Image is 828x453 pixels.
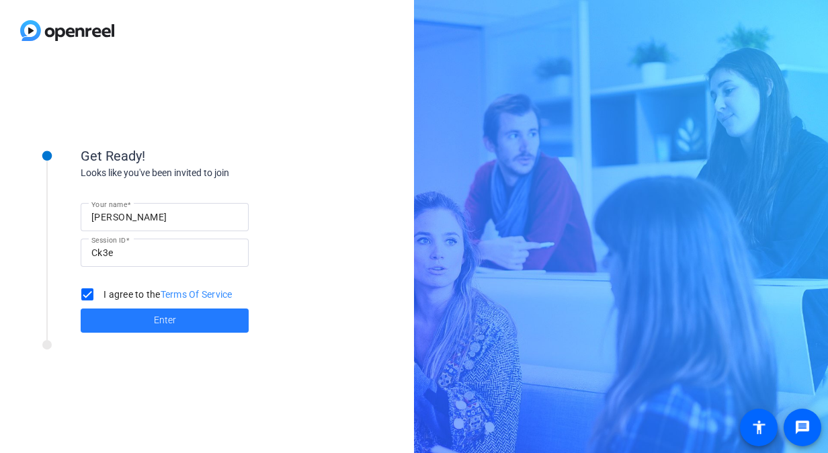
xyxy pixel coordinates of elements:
[81,308,249,333] button: Enter
[101,288,233,301] label: I agree to the
[91,236,126,244] mat-label: Session ID
[91,200,127,208] mat-label: Your name
[81,166,349,180] div: Looks like you've been invited to join
[81,146,349,166] div: Get Ready!
[161,289,233,300] a: Terms Of Service
[794,419,811,436] mat-icon: message
[154,313,176,327] span: Enter
[751,419,767,436] mat-icon: accessibility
